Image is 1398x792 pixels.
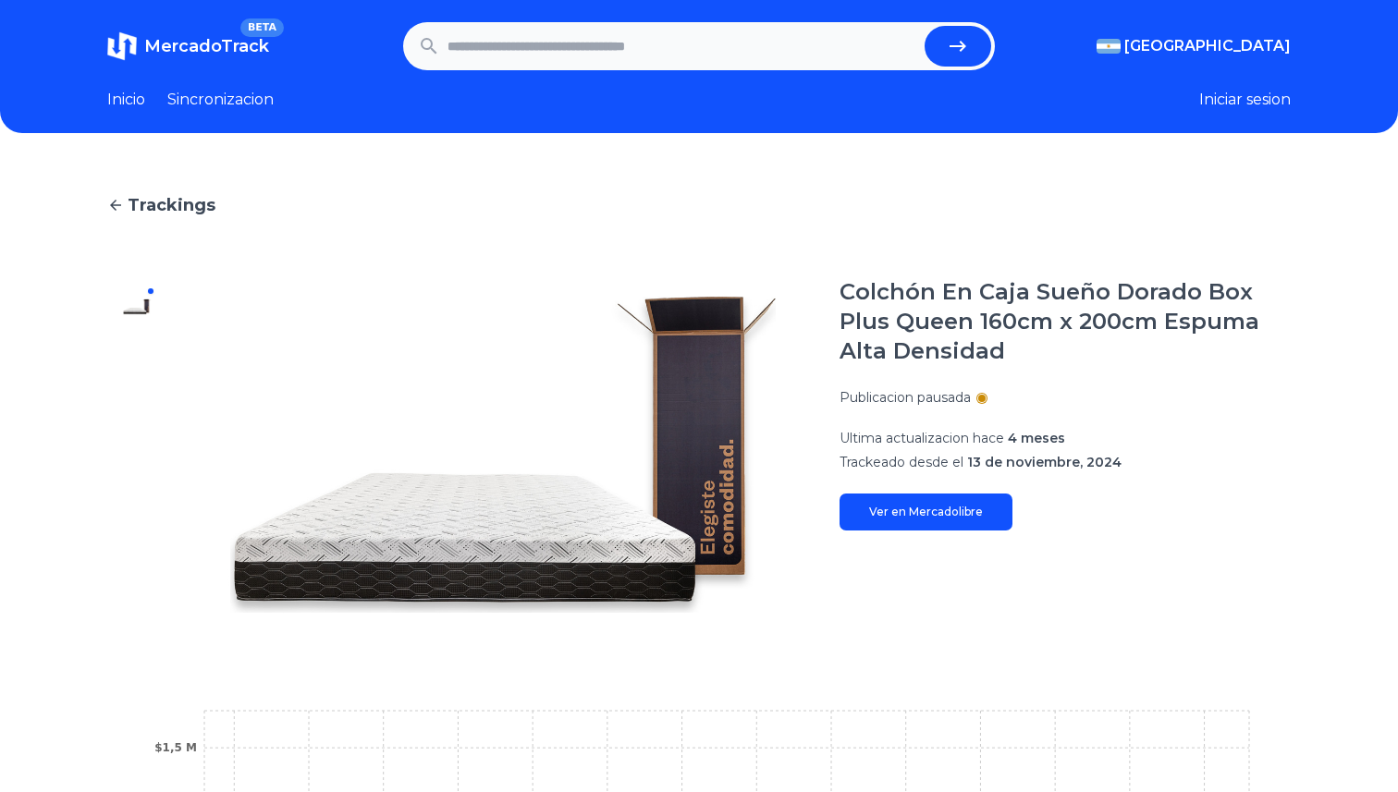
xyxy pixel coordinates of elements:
[107,31,269,61] a: MercadoTrackBETA
[122,292,152,322] img: Colchón En Caja Sueño Dorado Box Plus Queen 160cm x 200cm Espuma Alta Densidad
[1124,35,1291,57] span: [GEOGRAPHIC_DATA]
[107,192,1291,218] a: Trackings
[154,741,197,754] tspan: $1,5 M
[122,529,152,558] img: Colchón En Caja Sueño Dorado Box Plus Queen 160cm x 200cm Espuma Alta Densidad
[122,351,152,381] img: Colchón En Caja Sueño Dorado Box Plus Queen 160cm x 200cm Espuma Alta Densidad
[840,388,971,407] p: Publicacion pausada
[107,31,137,61] img: MercadoTrack
[1097,35,1291,57] button: [GEOGRAPHIC_DATA]
[144,36,269,56] span: MercadoTrack
[240,18,284,37] span: BETA
[122,410,152,440] img: Colchón En Caja Sueño Dorado Box Plus Queen 160cm x 200cm Espuma Alta Densidad
[840,277,1291,366] h1: Colchón En Caja Sueño Dorado Box Plus Queen 160cm x 200cm Espuma Alta Densidad
[1097,39,1121,54] img: Argentina
[1199,89,1291,111] button: Iniciar sesion
[840,454,963,470] span: Trackeado desde el
[967,454,1122,470] span: 13 de noviembre, 2024
[107,89,145,111] a: Inicio
[840,493,1012,530] a: Ver en Mercadolibre
[167,89,274,111] a: Sincronizacion
[840,430,1004,446] span: Ultima actualizacion hace
[203,277,803,632] img: Colchón En Caja Sueño Dorado Box Plus Queen 160cm x 200cm Espuma Alta Densidad
[122,588,152,617] img: Colchón En Caja Sueño Dorado Box Plus Queen 160cm x 200cm Espuma Alta Densidad
[1008,430,1065,446] span: 4 meses
[128,192,215,218] span: Trackings
[122,469,152,499] img: Colchón En Caja Sueño Dorado Box Plus Queen 160cm x 200cm Espuma Alta Densidad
